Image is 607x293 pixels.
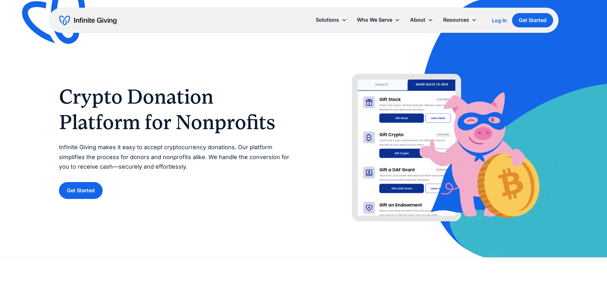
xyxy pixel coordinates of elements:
div: About [405,13,438,27]
div: Log In [492,18,507,23]
div: Solutions [311,13,352,27]
a: home [59,15,117,26]
div: Resources [438,13,482,27]
div: Who We Serve [357,16,392,24]
a: Get Started [59,182,103,199]
div: About [410,16,425,24]
h1: Crypto Donation Platform for Nonprofits [59,84,291,135]
div: Solutions [316,16,339,24]
a: Log In [492,17,507,24]
img: Accept bitcoin donations from supporters using Infinite Giving’s crypto donation platform. [316,61,548,222]
div: Who We Serve [352,13,405,27]
a: Get Started [512,13,553,27]
div: Resources [443,16,469,24]
p: Infinite Giving makes it easy to accept cryptocurrency donations. Our platform simplifies the pro... [59,143,291,172]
